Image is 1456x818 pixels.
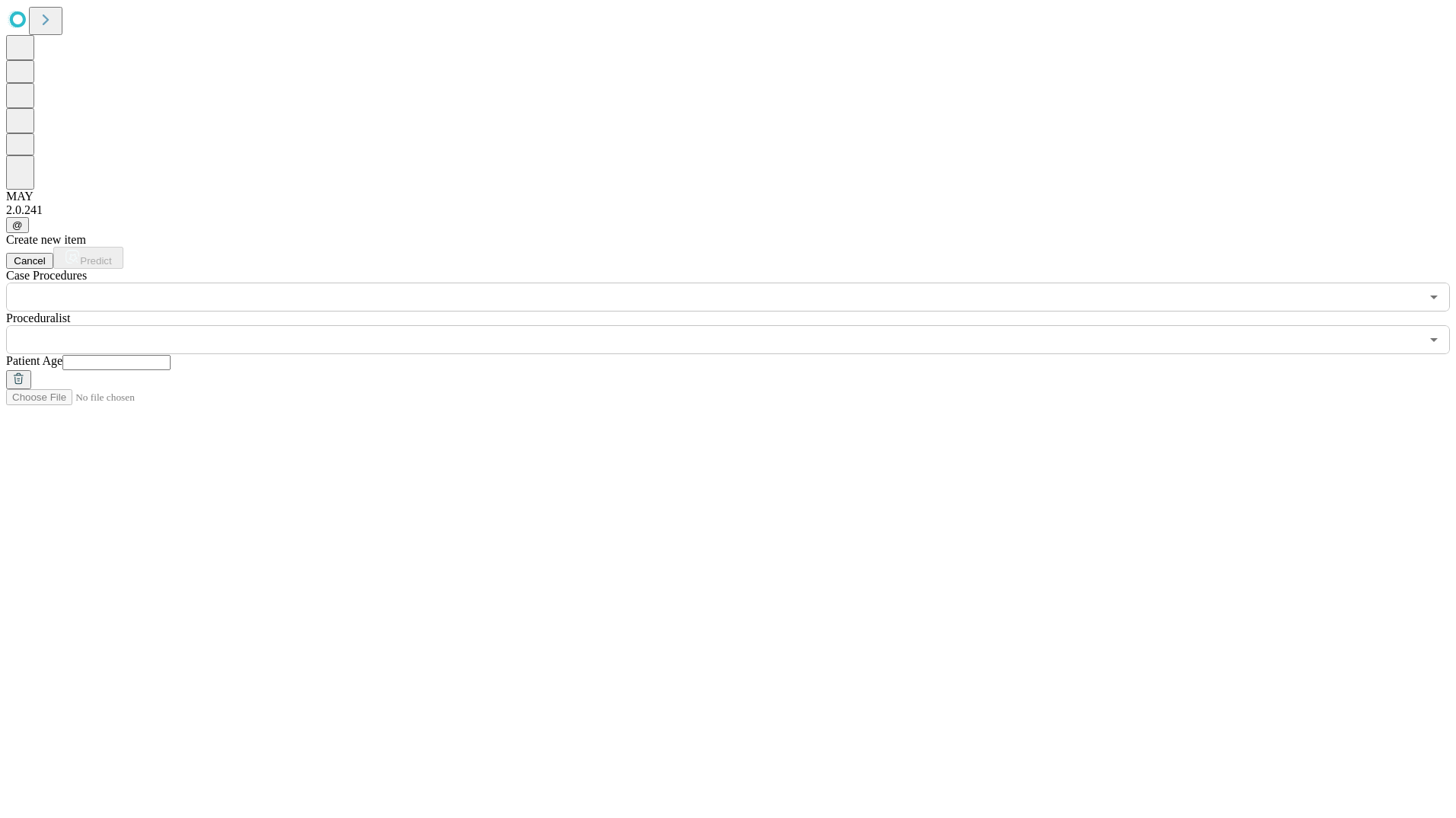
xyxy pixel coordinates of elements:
button: Cancel [6,253,53,269]
span: Cancel [14,255,46,267]
button: Open [1423,286,1445,308]
button: Predict [53,247,123,269]
button: Open [1423,329,1445,350]
button: @ [6,217,29,233]
span: Patient Age [6,354,62,367]
span: Proceduralist [6,312,70,324]
span: @ [12,219,23,231]
div: MAY [6,190,1450,203]
span: Create new item [6,233,86,246]
div: 2.0.241 [6,203,1450,217]
span: Predict [80,255,111,267]
span: Scheduled Procedure [6,269,87,282]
